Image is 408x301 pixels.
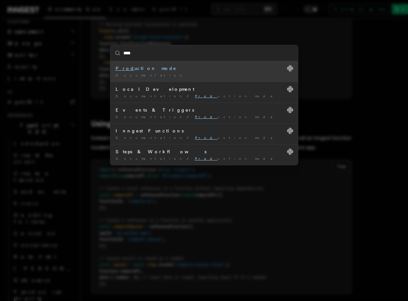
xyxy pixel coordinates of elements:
[195,157,218,160] mark: Prod
[195,157,277,160] span: uction mode
[116,107,293,113] div: Events & Triggers
[116,86,293,92] div: Local Development
[187,157,192,160] span: /
[187,115,192,119] span: /
[195,94,218,98] mark: Prod
[116,157,184,160] span: Documentation
[195,136,218,140] mark: Prod
[195,115,218,119] mark: Prod
[116,94,184,98] span: Documentation
[187,136,192,140] span: /
[116,128,293,134] div: Inngest Functions
[195,115,277,119] span: uction mode
[116,65,293,72] div: uction mode
[195,136,277,140] span: uction mode
[116,136,184,140] span: Documentation
[195,94,277,98] span: uction mode
[116,115,184,119] span: Documentation
[116,66,134,71] mark: Prod
[116,73,184,77] span: Documentation
[187,94,192,98] span: /
[116,148,293,155] div: Steps & Workflows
